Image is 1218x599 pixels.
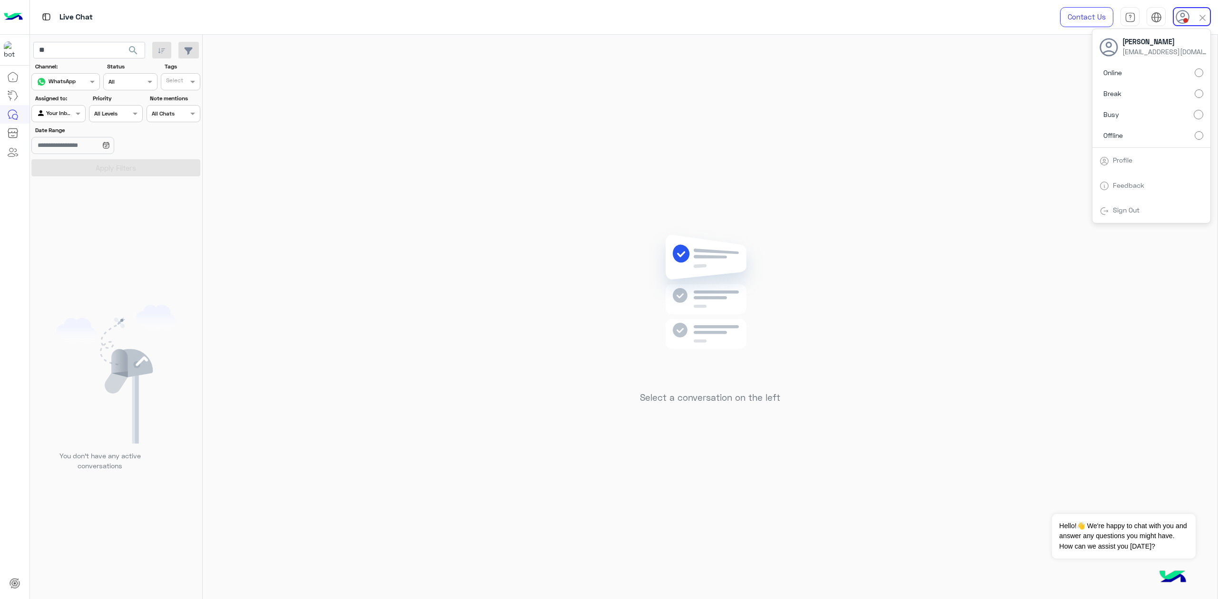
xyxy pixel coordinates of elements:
span: Busy [1103,109,1119,119]
span: [PERSON_NAME] [1122,37,1208,47]
img: tab [1100,181,1109,191]
span: Online [1103,68,1122,77]
a: Contact Us [1060,7,1113,27]
img: hulul-logo.png [1156,561,1189,594]
input: Offline [1195,131,1203,140]
span: search [128,45,139,56]
label: Status [107,62,156,71]
a: Feedback [1113,181,1144,189]
p: You don’t have any active conversations [52,451,148,471]
label: Assigned to: [35,94,84,103]
img: no messages [641,227,779,385]
a: Sign Out [1113,206,1139,214]
label: Note mentions [150,94,199,103]
img: tab [1125,12,1136,23]
img: close [1197,12,1208,23]
button: search [122,42,145,62]
label: Priority [93,94,142,103]
img: tab [1100,156,1109,166]
label: Date Range [35,126,142,135]
h5: Select a conversation on the left [640,392,780,403]
img: tab [1100,206,1109,216]
span: Offline [1103,130,1123,140]
input: Break [1195,89,1203,98]
span: Break [1103,88,1121,98]
input: Online [1195,68,1203,77]
label: Tags [165,62,199,71]
div: Select [165,76,183,87]
img: tab [40,11,52,23]
img: tab [1151,12,1162,23]
a: tab [1120,7,1139,27]
a: Profile [1113,156,1132,164]
label: Channel: [35,62,99,71]
img: Logo [4,7,23,27]
button: Apply Filters [31,159,200,176]
input: Busy [1194,110,1203,119]
span: Hello!👋 We're happy to chat with you and answer any questions you might have. How can we assist y... [1052,514,1195,559]
img: empty users [56,305,176,444]
img: 1403182699927242 [4,41,21,58]
p: Live Chat [59,11,93,24]
span: [EMAIL_ADDRESS][DOMAIN_NAME] [1122,47,1208,57]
